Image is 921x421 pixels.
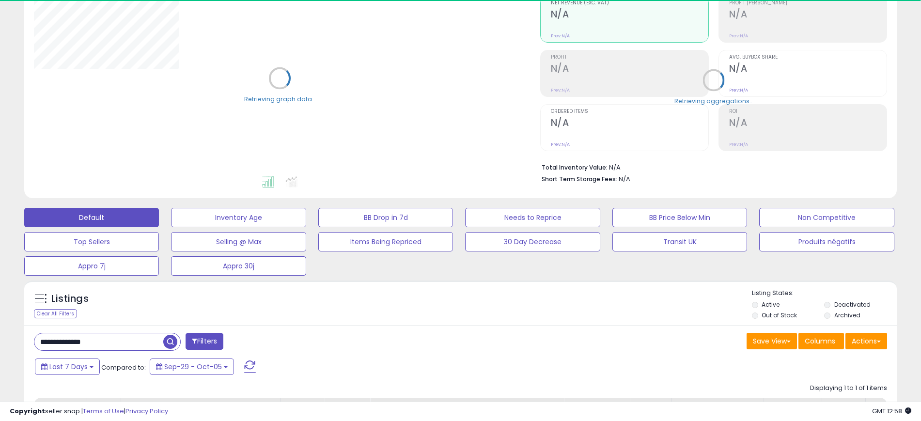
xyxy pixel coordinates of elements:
label: Active [762,300,780,309]
a: Privacy Policy [125,406,168,416]
a: Terms of Use [83,406,124,416]
span: Last 7 Days [49,362,88,372]
button: Last 7 Days [35,359,100,375]
button: Sep-29 - Oct-05 [150,359,234,375]
span: 2025-10-13 12:58 GMT [872,406,911,416]
button: Appro 30j [171,256,306,276]
span: Sep-29 - Oct-05 [164,362,222,372]
div: Displaying 1 to 1 of 1 items [810,384,887,393]
button: Top Sellers [24,232,159,251]
button: Filters [186,333,223,350]
div: Retrieving aggregations.. [674,97,752,106]
button: Inventory Age [171,208,306,227]
strong: Copyright [10,406,45,416]
button: 30 Day Decrease [465,232,600,251]
button: Transit UK [612,232,747,251]
span: Columns [805,336,835,346]
button: Selling @ Max [171,232,306,251]
span: Compared to: [101,363,146,372]
button: Needs to Reprice [465,208,600,227]
div: Clear All Filters [34,309,77,318]
button: Produits négatifs [759,232,894,251]
button: Columns [798,333,844,349]
button: Appro 7j [24,256,159,276]
button: BB Price Below Min [612,208,747,227]
button: BB Drop in 7d [318,208,453,227]
button: Default [24,208,159,227]
h5: Listings [51,292,89,306]
button: Items Being Repriced [318,232,453,251]
label: Deactivated [834,300,871,309]
label: Archived [834,311,860,319]
p: Listing States: [752,289,897,298]
button: Save View [747,333,797,349]
div: seller snap | | [10,407,168,416]
button: Non Competitive [759,208,894,227]
label: Out of Stock [762,311,797,319]
button: Actions [845,333,887,349]
div: Retrieving graph data.. [244,95,315,104]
